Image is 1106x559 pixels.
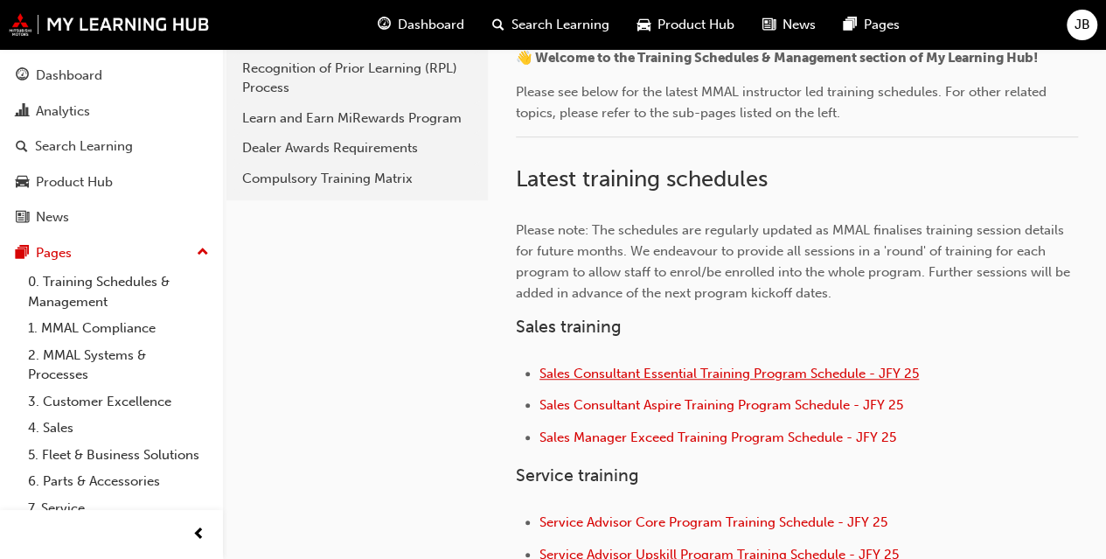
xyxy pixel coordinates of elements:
span: Sales training [516,317,622,337]
div: Compulsory Training Matrix [242,169,472,189]
div: News [36,207,69,227]
a: Sales Manager Exceed Training Program Schedule - JFY 25 [539,430,896,445]
a: news-iconNews [748,7,830,43]
a: Learn and Earn MiRewards Program [233,103,481,134]
a: pages-iconPages [830,7,914,43]
span: pages-icon [16,246,29,262]
a: Service Advisor Core Program Training Schedule - JFY 25 [539,514,887,530]
span: news-icon [16,210,29,226]
div: Dashboard [36,66,102,86]
div: Analytics [36,101,90,122]
span: Product Hub [657,15,734,35]
a: Dashboard [7,59,216,92]
a: 5. Fleet & Business Solutions [21,442,216,469]
div: Pages [36,243,72,263]
a: 4. Sales [21,415,216,442]
span: chart-icon [16,104,29,120]
img: mmal [9,13,210,36]
span: news-icon [762,14,776,36]
span: prev-icon [192,524,205,546]
span: Please see below for the latest MMAL instructor led training schedules. For other related topics,... [516,84,1050,121]
a: 7. Service [21,495,216,522]
a: Dealer Awards Requirements [233,133,481,164]
div: Search Learning [35,136,133,157]
div: Dealer Awards Requirements [242,138,472,158]
a: 2. MMAL Systems & Processes [21,342,216,388]
a: 3. Customer Excellence [21,388,216,416]
span: pages-icon [844,14,857,36]
div: Learn and Earn MiRewards Program [242,108,472,129]
span: up-icon [197,241,209,264]
a: Compulsory Training Matrix [233,164,481,194]
span: Please note: The schedules are regularly updated as MMAL finalises training session details for f... [516,222,1074,301]
span: search-icon [16,139,28,155]
span: car-icon [637,14,650,36]
span: Latest training schedules [516,165,768,192]
span: JB [1075,15,1090,35]
button: Pages [7,237,216,269]
a: guage-iconDashboard [364,7,478,43]
a: Recognition of Prior Learning (RPL) Process [233,53,481,103]
span: 👋 Welcome to the Training Schedules & Management section of My Learning Hub! [516,50,1038,66]
button: JB [1067,10,1097,40]
a: Search Learning [7,130,216,163]
a: News [7,201,216,234]
a: Analytics [7,95,216,128]
a: 1. MMAL Compliance [21,315,216,342]
a: 0. Training Schedules & Management [21,269,216,315]
span: News [783,15,816,35]
div: Recognition of Prior Learning (RPL) Process [242,59,472,98]
span: Search Learning [511,15,609,35]
a: search-iconSearch Learning [478,7,623,43]
span: Service training [516,465,639,486]
span: guage-icon [16,68,29,84]
span: search-icon [492,14,504,36]
a: Sales Consultant Aspire Training Program Schedule - JFY 25 [539,397,903,413]
div: Product Hub [36,172,113,192]
a: Product Hub [7,166,216,199]
span: car-icon [16,175,29,191]
a: car-iconProduct Hub [623,7,748,43]
a: Sales Consultant Essential Training Program Schedule - JFY 25 [539,366,919,381]
button: DashboardAnalyticsSearch LearningProduct HubNews [7,56,216,237]
span: Pages [864,15,900,35]
a: 6. Parts & Accessories [21,468,216,495]
span: Dashboard [398,15,464,35]
span: guage-icon [378,14,391,36]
